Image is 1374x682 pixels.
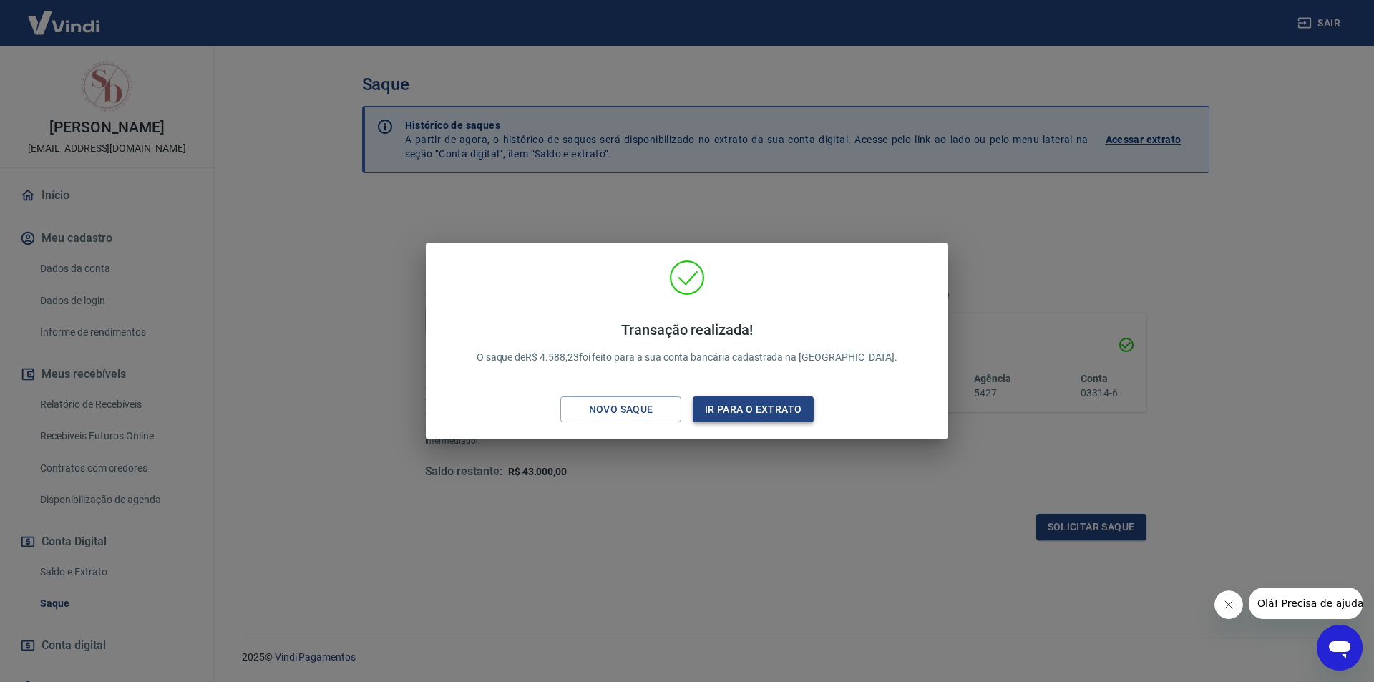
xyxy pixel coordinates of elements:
[1249,588,1363,619] iframe: Mensagem da empresa
[693,396,814,423] button: Ir para o extrato
[477,321,898,365] p: O saque de R$ 4.588,23 foi feito para a sua conta bancária cadastrada na [GEOGRAPHIC_DATA].
[572,401,671,419] div: Novo saque
[1214,590,1243,619] iframe: Fechar mensagem
[9,10,120,21] span: Olá! Precisa de ajuda?
[477,321,898,338] h4: Transação realizada!
[1317,625,1363,671] iframe: Botão para abrir a janela de mensagens
[560,396,681,423] button: Novo saque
